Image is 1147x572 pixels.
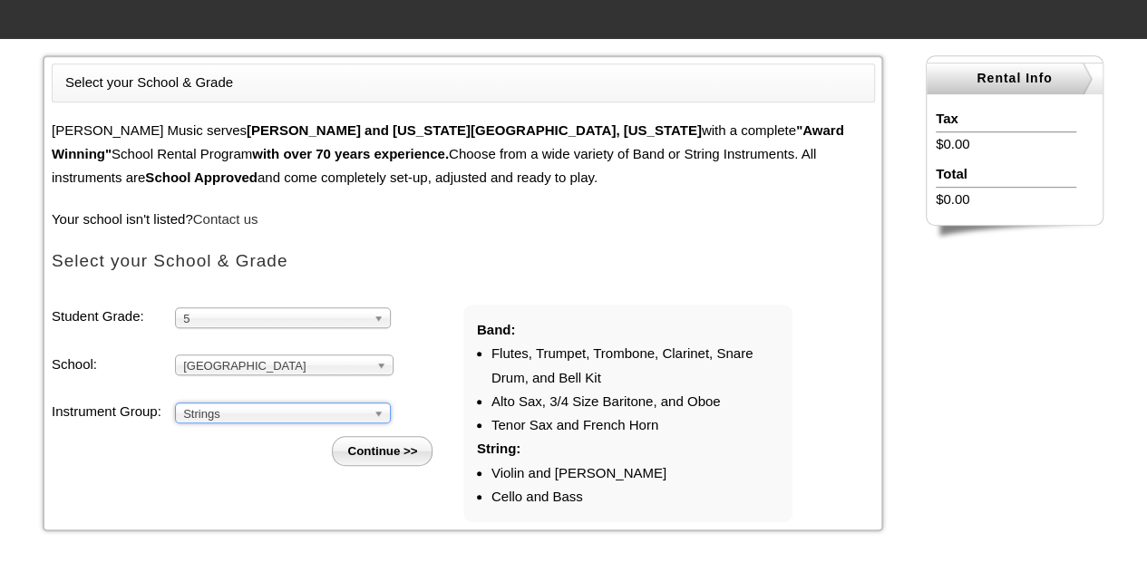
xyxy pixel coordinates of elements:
[183,308,366,330] span: 5
[65,71,233,94] li: Select your School & Grade
[247,122,702,138] strong: [PERSON_NAME] and [US_STATE][GEOGRAPHIC_DATA], [US_STATE]
[491,342,779,390] li: Flutes, Trumpet, Trombone, Clarinet, Snare Drum, and Bell Kit
[477,322,516,337] strong: Band:
[491,413,779,437] li: Tenor Sax and French Horn
[52,250,875,273] h2: Select your School & Grade
[491,390,779,413] li: Alto Sax, 3/4 Size Baritone, and Oboe
[145,170,258,185] strong: School Approved
[193,211,258,227] a: Contact us
[477,441,520,456] strong: String:
[491,461,779,485] li: Violin and [PERSON_NAME]
[332,436,433,466] input: Continue >>
[52,122,844,161] strong: "Award Winning"
[52,305,175,328] label: Student Grade:
[936,162,1076,187] li: Total
[183,355,369,377] span: [GEOGRAPHIC_DATA]
[927,63,1103,94] h2: Rental Info
[491,485,779,509] li: Cello and Bass
[52,400,175,423] label: Instrument Group:
[936,107,1076,131] li: Tax
[52,353,175,376] label: School:
[52,208,875,231] p: Your school isn't listed?
[52,119,875,190] p: [PERSON_NAME] Music serves with a complete School Rental Program Choose from a wide variety of Ba...
[926,226,1103,242] img: sidebar-footer.png
[183,403,366,425] span: Strings
[936,188,1076,211] li: $0.00
[252,146,449,161] strong: with over 70 years experience.
[936,132,1076,156] li: $0.00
